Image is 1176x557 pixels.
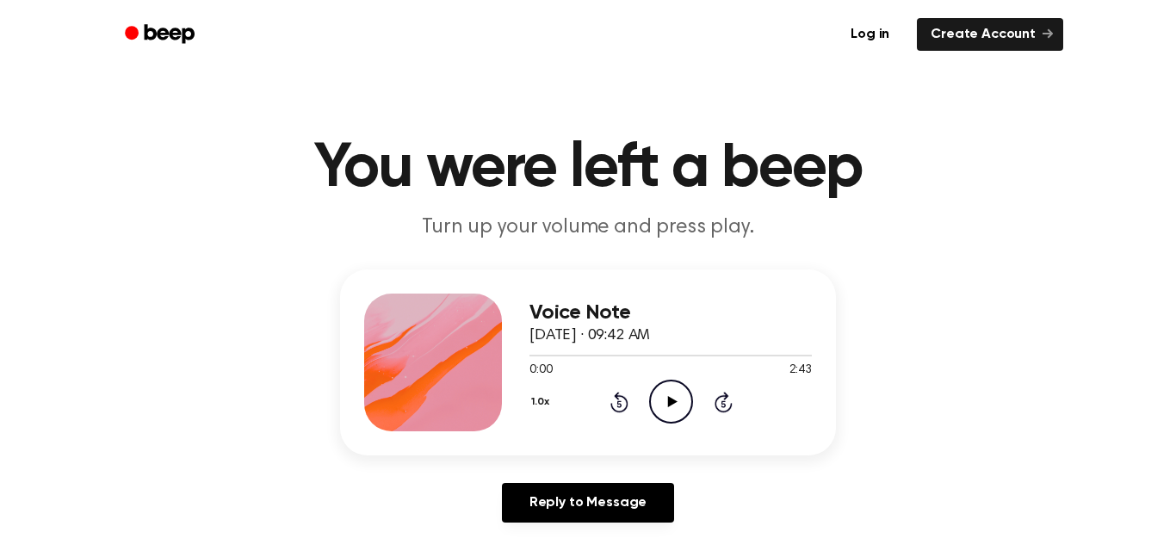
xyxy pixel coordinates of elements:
[917,18,1063,51] a: Create Account
[529,387,555,417] button: 1.0x
[833,15,907,54] a: Log in
[529,301,812,325] h3: Voice Note
[113,18,210,52] a: Beep
[789,362,812,380] span: 2:43
[502,483,674,523] a: Reply to Message
[529,328,650,343] span: [DATE] · 09:42 AM
[257,214,919,242] p: Turn up your volume and press play.
[147,138,1029,200] h1: You were left a beep
[529,362,552,380] span: 0:00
